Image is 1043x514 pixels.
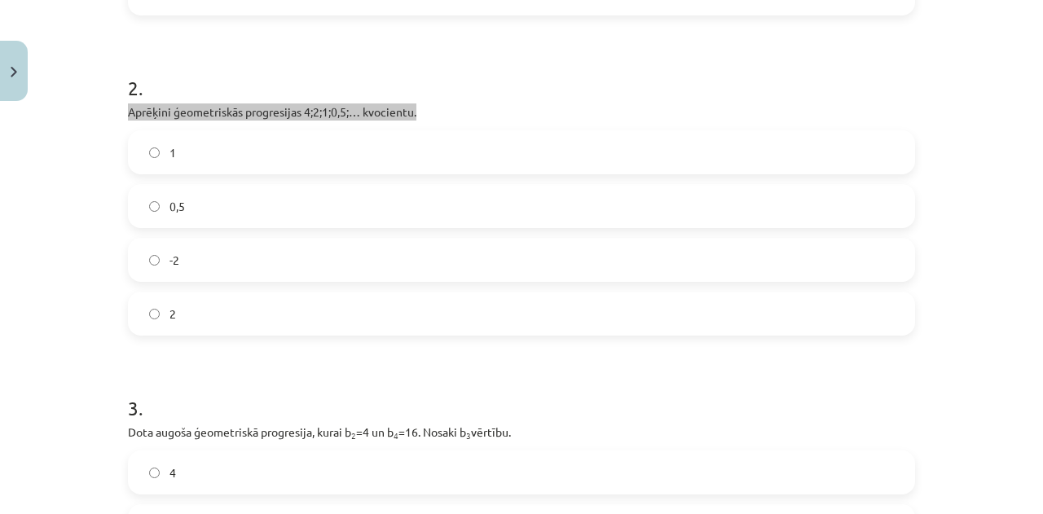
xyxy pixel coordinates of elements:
[169,305,176,323] span: 2
[149,309,160,319] input: 2
[394,429,398,442] sub: 4
[149,147,160,158] input: 1
[351,429,356,442] sub: 2
[128,424,915,441] p: Dota augoša ģeometriskā progresija, kurai b =4 un b =16. Nosaki b vērtību.
[128,368,915,419] h1: 3 .
[149,255,160,266] input: -2
[169,464,176,481] span: 4
[11,67,17,77] img: icon-close-lesson-0947bae3869378f0d4975bcd49f059093ad1ed9edebbc8119c70593378902aed.svg
[169,198,185,215] span: 0,5
[128,103,915,121] p: Aprēķini ģeometriskās progresijas 4;2;1;0,5;… kvocientu.
[149,201,160,212] input: 0,5
[169,144,176,161] span: 1
[169,252,179,269] span: -2
[128,48,915,99] h1: 2 .
[149,468,160,478] input: 4
[466,429,471,442] sub: 3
